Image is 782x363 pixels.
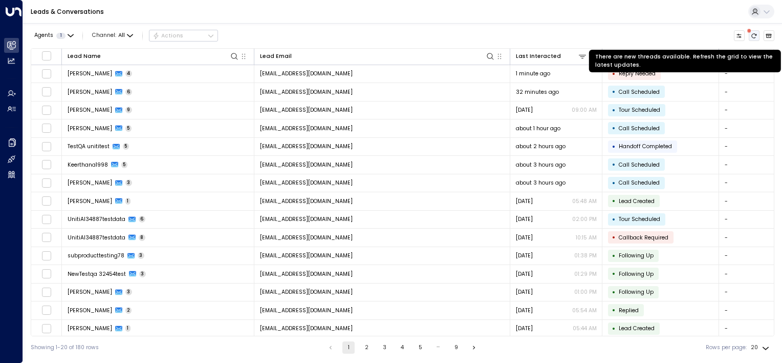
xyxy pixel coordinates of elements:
[68,215,125,223] span: UnitiAI34887testdata
[619,70,656,77] span: Reply Needed
[619,215,660,223] span: Tour Scheduled
[751,341,771,354] div: 20
[574,270,597,278] p: 01:29 PM
[41,324,51,333] span: Toggle select row
[260,106,353,114] span: turok3000+test11@gmail.com
[706,344,747,352] label: Rows per page:
[260,325,353,332] span: preeethi12@yahoo.com
[41,178,51,188] span: Toggle select row
[378,341,390,354] button: Go to page 3
[125,125,132,132] span: 5
[125,89,133,95] span: 6
[41,51,51,60] span: Toggle select all
[572,215,597,223] p: 02:00 PM
[139,234,146,241] span: 8
[612,213,616,226] div: •
[121,162,128,168] span: 5
[260,88,353,96] span: turok3000+test11@gmail.com
[572,106,597,114] p: 09:00 AM
[516,215,533,223] span: Yesterday
[516,288,533,296] span: Yesterday
[68,270,126,278] span: NewTestqa 32454test
[41,269,51,279] span: Toggle select row
[260,125,353,132] span: ryanthomaskk89@yahoo.com
[139,216,146,223] span: 6
[41,142,51,151] span: Toggle select row
[619,252,654,259] span: Following Up
[260,143,353,150] span: testqa.unititest@yahoo.com
[360,341,373,354] button: Go to page 2
[68,325,112,332] span: Preethi Prakash
[612,85,616,98] div: •
[31,30,76,41] button: Agents1
[260,51,495,61] div: Lead Email
[619,106,660,114] span: Tour Scheduled
[414,341,426,354] button: Go to page 5
[589,50,781,72] div: There are new threads available. Refresh the grid to view the latest updates.
[41,105,51,115] span: Toggle select row
[764,30,775,42] button: Archived Leads
[125,70,133,77] span: 4
[68,125,112,132] span: Ryan thomas
[619,325,655,332] span: Lead Created
[573,325,597,332] p: 05:44 AM
[574,252,597,259] p: 01:38 PM
[68,288,112,296] span: Preethi Prakash
[153,32,184,39] div: Actions
[260,252,353,259] span: subproducttesting78@proton.me
[612,267,616,280] div: •
[260,179,353,187] span: mazha123sep17@yahoo.com
[41,287,51,297] span: Toggle select row
[619,179,660,187] span: Call Scheduled
[516,51,588,61] div: Last Interacted
[734,30,745,42] button: Customize
[125,307,132,314] span: 2
[342,341,355,354] button: page 1
[118,32,125,38] span: All
[612,122,616,135] div: •
[68,161,108,169] span: Keerthana1998
[68,197,112,205] span: Leela Thomas
[260,161,353,169] span: keerthana1998@proton.me
[516,307,533,314] span: Yesterday
[68,52,101,61] div: Lead Name
[749,30,760,42] span: There are new threads available. Refresh the grid to view the latest updates.
[612,176,616,190] div: •
[612,286,616,299] div: •
[612,249,616,263] div: •
[260,288,353,296] span: preeethi12@yahoo.com
[41,124,51,133] span: Toggle select row
[516,252,533,259] span: Yesterday
[516,161,566,169] span: about 3 hours ago
[31,344,99,352] div: Showing 1-20 of 180 rows
[612,231,616,244] div: •
[89,30,136,41] button: Channel:All
[619,270,654,278] span: Following Up
[468,341,480,354] button: Go to next page
[125,198,131,205] span: 1
[516,106,533,114] span: Sep 11, 2025
[41,87,51,97] span: Toggle select row
[260,52,292,61] div: Lead Email
[89,30,136,41] span: Channel:
[612,140,616,153] div: •
[516,125,560,132] span: about 1 hour ago
[41,306,51,315] span: Toggle select row
[572,197,597,205] p: 05:48 AM
[68,51,240,61] div: Lead Name
[139,271,146,277] span: 3
[619,197,655,205] span: Lead Created
[41,214,51,224] span: Toggle select row
[125,107,133,113] span: 9
[125,289,133,295] span: 3
[574,288,597,296] p: 01:00 PM
[612,304,616,317] div: •
[41,196,51,206] span: Toggle select row
[123,143,129,150] span: 5
[34,33,53,38] span: Agents
[68,179,112,187] span: Leela Thomas
[619,288,654,296] span: Following Up
[516,52,561,61] div: Last Interacted
[619,125,660,132] span: Call Scheduled
[68,143,110,150] span: TestQA unititest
